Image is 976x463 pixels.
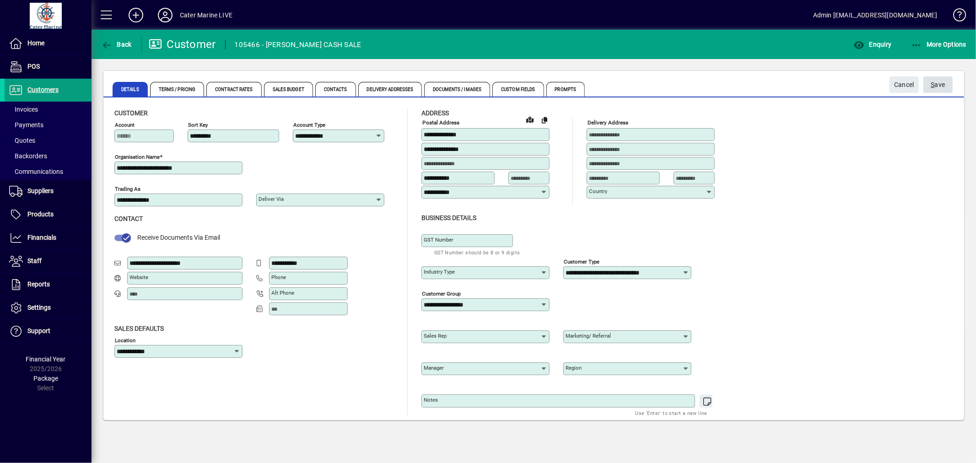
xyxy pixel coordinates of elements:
mat-label: Sort key [188,122,208,128]
span: Prompts [546,82,585,97]
a: Staff [5,250,92,273]
button: Copy to Delivery address [537,113,552,127]
span: S [931,81,935,88]
a: Products [5,203,92,226]
button: Back [99,36,134,53]
mat-label: Country [589,188,607,194]
mat-label: Marketing/ Referral [566,333,611,339]
span: Business details [421,214,476,221]
a: Reports [5,273,92,296]
span: Documents / Images [424,82,490,97]
a: Knowledge Base [946,2,965,32]
span: Contact [114,215,143,222]
mat-label: GST Number [424,237,453,243]
span: Delivery Addresses [358,82,422,97]
a: Settings [5,296,92,319]
span: Staff [27,257,42,264]
span: Address [421,109,449,117]
span: Support [27,327,50,334]
span: Settings [27,304,51,311]
a: Support [5,320,92,343]
mat-label: Customer group [422,290,461,296]
div: 105466 - [PERSON_NAME] CASH SALE [235,38,361,52]
mat-hint: Use 'Enter' to start a new line [636,408,707,418]
div: Customer [149,37,216,52]
span: Details [113,82,148,97]
span: Sales defaults [114,325,164,332]
mat-label: Organisation name [115,154,160,160]
span: Custom Fields [492,82,544,97]
span: Cancel [894,77,914,92]
a: Backorders [5,148,92,164]
a: View on map [523,112,537,127]
span: Products [27,210,54,218]
button: Enquiry [851,36,894,53]
div: Admin [EMAIL_ADDRESS][DOMAIN_NAME] [813,8,937,22]
button: More Options [909,36,969,53]
a: Communications [5,164,92,179]
button: Save [923,76,953,93]
mat-label: Notes [424,397,438,403]
span: Financials [27,234,56,241]
button: Profile [151,7,180,23]
a: POS [5,55,92,78]
mat-label: Alt Phone [271,290,294,296]
span: Financial Year [26,355,66,363]
mat-label: Account Type [293,122,325,128]
span: Suppliers [27,187,54,194]
a: Home [5,32,92,55]
span: More Options [911,41,967,48]
span: Receive Documents Via Email [137,234,220,241]
span: Back [101,41,132,48]
span: Reports [27,280,50,288]
mat-label: Sales rep [424,333,447,339]
mat-label: Trading as [115,186,140,192]
mat-hint: GST Number should be 8 or 9 digits [434,247,520,258]
mat-label: Website [129,274,148,280]
a: Suppliers [5,180,92,203]
mat-label: Location [115,337,135,343]
mat-label: Manager [424,365,444,371]
a: Financials [5,226,92,249]
a: Quotes [5,133,92,148]
span: Contract Rates [206,82,261,97]
div: Cater Marine LIVE [180,8,232,22]
span: Enquiry [853,41,891,48]
span: Package [33,375,58,382]
mat-label: Phone [271,274,286,280]
span: Home [27,39,44,47]
mat-label: Industry type [424,269,455,275]
span: Backorders [9,152,47,160]
button: Cancel [890,76,919,93]
mat-label: Region [566,365,582,371]
span: Customer [114,109,148,117]
mat-label: Deliver via [259,196,284,202]
span: Communications [9,168,63,175]
span: Customers [27,86,59,93]
span: Terms / Pricing [150,82,205,97]
mat-label: Customer type [564,258,599,264]
app-page-header-button: Back [92,36,142,53]
span: ave [931,77,945,92]
span: Invoices [9,106,38,113]
a: Invoices [5,102,92,117]
span: Quotes [9,137,35,144]
span: Payments [9,121,43,129]
span: Contacts [315,82,356,97]
mat-label: Account [115,122,135,128]
button: Add [121,7,151,23]
a: Payments [5,117,92,133]
span: Sales Budget [264,82,313,97]
span: POS [27,63,40,70]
